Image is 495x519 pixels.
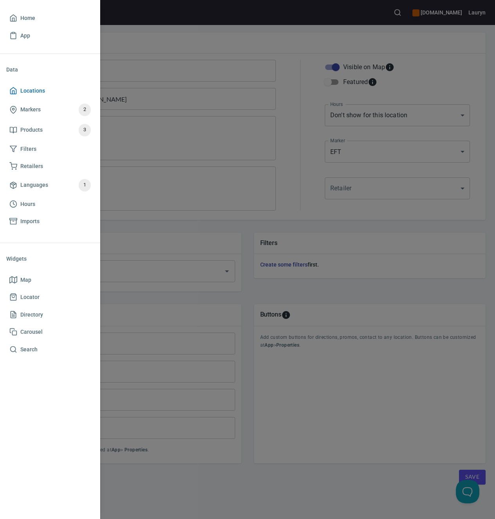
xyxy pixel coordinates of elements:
[20,217,40,226] span: Imports
[20,86,45,96] span: Locations
[6,213,94,230] a: Imports
[6,9,94,27] a: Home
[6,82,94,100] a: Locations
[79,181,91,190] span: 1
[20,292,40,302] span: Locator
[6,271,94,289] a: Map
[6,195,94,213] a: Hours
[20,180,48,190] span: Languages
[6,288,94,306] a: Locator
[20,105,41,115] span: Markers
[20,125,43,135] span: Products
[20,275,31,285] span: Map
[6,140,94,158] a: Filters
[20,310,43,320] span: Directory
[6,157,94,175] a: Retailers
[6,60,94,79] li: Data
[20,161,43,171] span: Retailers
[6,249,94,268] li: Widgets
[6,100,94,120] a: Markers2
[20,144,36,154] span: Filters
[6,175,94,195] a: Languages1
[20,31,30,41] span: App
[20,327,43,337] span: Carousel
[6,27,94,45] a: App
[20,345,38,354] span: Search
[20,13,35,23] span: Home
[20,199,35,209] span: Hours
[79,125,91,134] span: 3
[6,306,94,324] a: Directory
[79,105,91,114] span: 2
[6,120,94,140] a: Products3
[6,341,94,358] a: Search
[6,323,94,341] a: Carousel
